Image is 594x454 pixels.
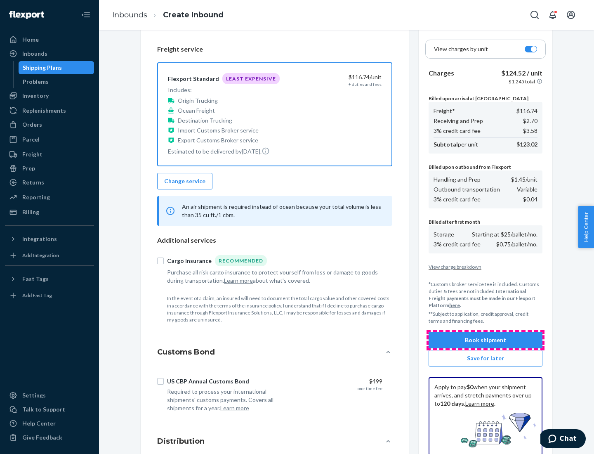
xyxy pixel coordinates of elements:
p: Includes: [168,86,280,94]
a: Inventory [5,89,94,102]
a: here [449,302,460,308]
p: Apply to pay when your shipment arrives, and stretch payments over up to . . [434,383,537,408]
div: Fast Tags [22,275,49,283]
p: Origin Trucking [178,97,218,105]
a: Settings [5,389,94,402]
a: Problems [19,75,94,88]
a: Billing [5,206,94,219]
p: View charges by unit [434,45,488,53]
a: Add Fast Tag [5,289,94,302]
div: Settings [22,391,46,400]
p: Freight service [157,45,392,54]
button: Integrations [5,232,94,246]
p: Estimated to be delivered by [DATE] . [168,147,280,156]
p: An air shipment is required instead of ocean because your total volume is less than 35 cu ft./1 cbm. [182,203,382,219]
a: Inbounds [112,10,147,19]
div: Cargo Insurance [167,257,212,265]
p: Additional services [157,236,392,245]
button: Give Feedback [5,431,94,444]
div: Recommended [215,255,267,266]
p: **Subject to application, credit approval, credit terms and financing fees. [429,310,542,324]
p: 3% credit card fee [434,240,481,248]
p: In the event of a claim, an insured will need to document the total cargo value and other covered... [167,295,392,323]
ol: breadcrumbs [106,3,230,27]
p: 3% credit card fee [434,127,481,135]
p: $0.75/pallet/mo. [496,240,537,248]
div: Talk to Support [22,405,65,414]
p: Export Customs Broker service [178,136,258,144]
p: Variable [517,185,537,194]
div: Prep [22,164,35,173]
div: US CBP Annual Customs Bond [167,377,249,385]
div: Add Integration [22,252,59,259]
button: Open Search Box [526,7,543,23]
p: $123.02 [516,140,537,149]
b: Subtotal [434,141,458,148]
div: Billing [22,208,39,216]
div: Flexport Standard [168,75,219,83]
p: *Customs broker service fee is included. Customs duties & fees are not included. [429,281,542,309]
span: Help Center [578,206,594,248]
input: Cargo InsuranceRecommended [157,258,164,264]
button: Change service [157,173,212,189]
button: Fast Tags [5,272,94,286]
div: Inbounds [22,50,47,58]
div: Integrations [22,235,57,243]
button: View charge breakdown [429,263,542,270]
a: Create Inbound [163,10,224,19]
b: $0 [467,383,473,390]
a: Shipping Plans [19,61,94,74]
button: Book shipment [429,332,542,348]
b: International Freight payments must be made in our Flexport Platform . [429,288,535,308]
p: $3.58 [523,127,537,135]
p: per unit [434,140,478,149]
div: $116.74 /unit [296,73,382,81]
a: Home [5,33,94,46]
p: Import Customs Broker service [178,126,259,135]
div: Inventory [22,92,49,100]
a: Returns [5,176,94,189]
p: Freight* [434,107,455,115]
button: Open account menu [563,7,579,23]
div: Home [22,35,39,44]
div: Returns [22,178,44,187]
div: Freight [22,150,42,158]
div: + duties and fees [349,81,382,87]
a: Learn more [465,400,494,407]
p: $124.52 / unit [501,69,542,78]
button: Learn more [224,277,253,285]
a: Add Integration [5,249,94,262]
a: Replenishments [5,104,94,117]
div: Reporting [22,193,50,201]
div: $499 [297,377,382,385]
b: Charges [429,69,454,77]
p: $1.45 /unit [511,175,537,184]
h4: Distribution [157,436,205,447]
button: Save for later [429,350,542,367]
img: Flexport logo [9,11,44,19]
div: Orders [22,121,42,129]
button: Learn more [220,404,249,412]
div: Shipping Plans [23,64,62,72]
p: Starting at $25/pallet/mo. [472,230,537,239]
a: Inbounds [5,47,94,60]
p: Destination Trucking [178,116,232,125]
p: $2.70 [523,117,537,125]
a: Prep [5,162,94,175]
div: Replenishments [22,106,66,115]
div: Add Fast Tag [22,292,52,299]
button: Open notifications [544,7,561,23]
h4: Customs Bond [157,347,215,357]
p: Billed upon arrival at [GEOGRAPHIC_DATA] [429,95,542,102]
a: Reporting [5,191,94,204]
div: one-time fee [358,385,382,391]
p: $0.04 [523,195,537,203]
p: $116.74 [516,107,537,115]
p: Outbound transportation [434,185,500,194]
p: Handling and Prep [434,175,481,184]
p: 3% credit card fee [434,195,481,203]
a: Parcel [5,133,94,146]
p: Storage [434,230,454,239]
p: $1,245 total [509,78,535,85]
